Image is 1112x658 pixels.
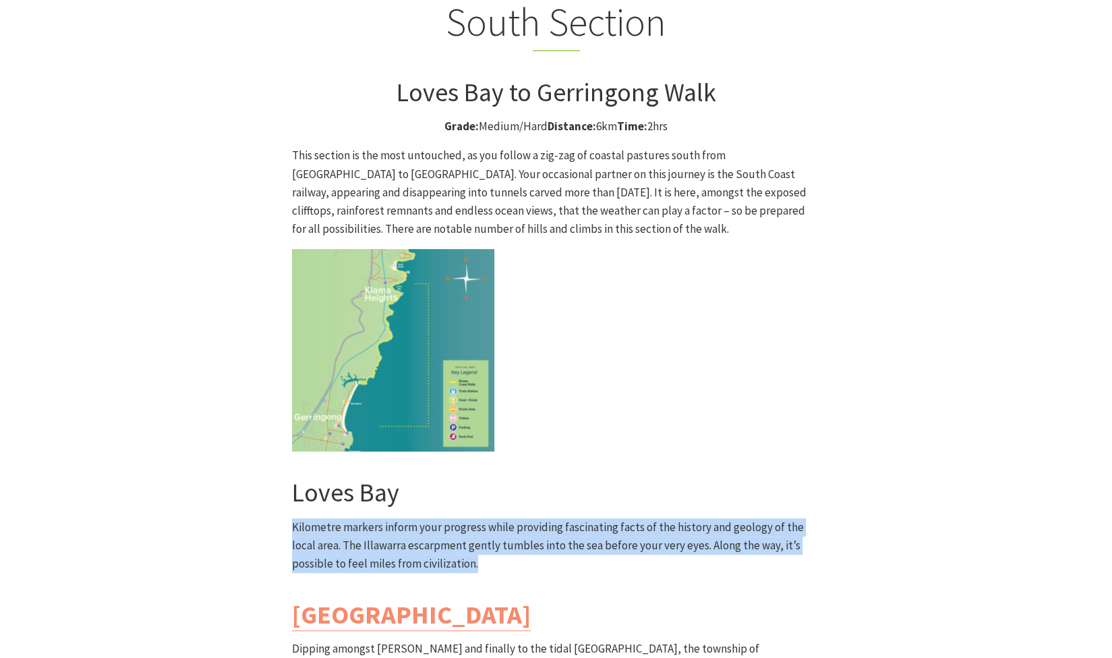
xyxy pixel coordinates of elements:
[292,117,821,136] p: Medium/Hard 6km 2hrs
[617,119,647,134] strong: Time:
[292,599,531,631] a: [GEOGRAPHIC_DATA]
[292,146,821,238] p: This section is the most untouched, as you follow a zig-zag of coastal pastures south from [GEOGR...
[444,119,479,134] strong: Grade:
[548,119,596,134] strong: Distance:
[292,249,494,451] img: Kiama Coast Walk South Section
[292,77,821,108] h3: Loves Bay to Gerringong Walk
[292,518,821,574] p: Kilometre markers inform your progress while providing fascinating facts of the history and geolo...
[292,477,821,508] h3: Loves Bay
